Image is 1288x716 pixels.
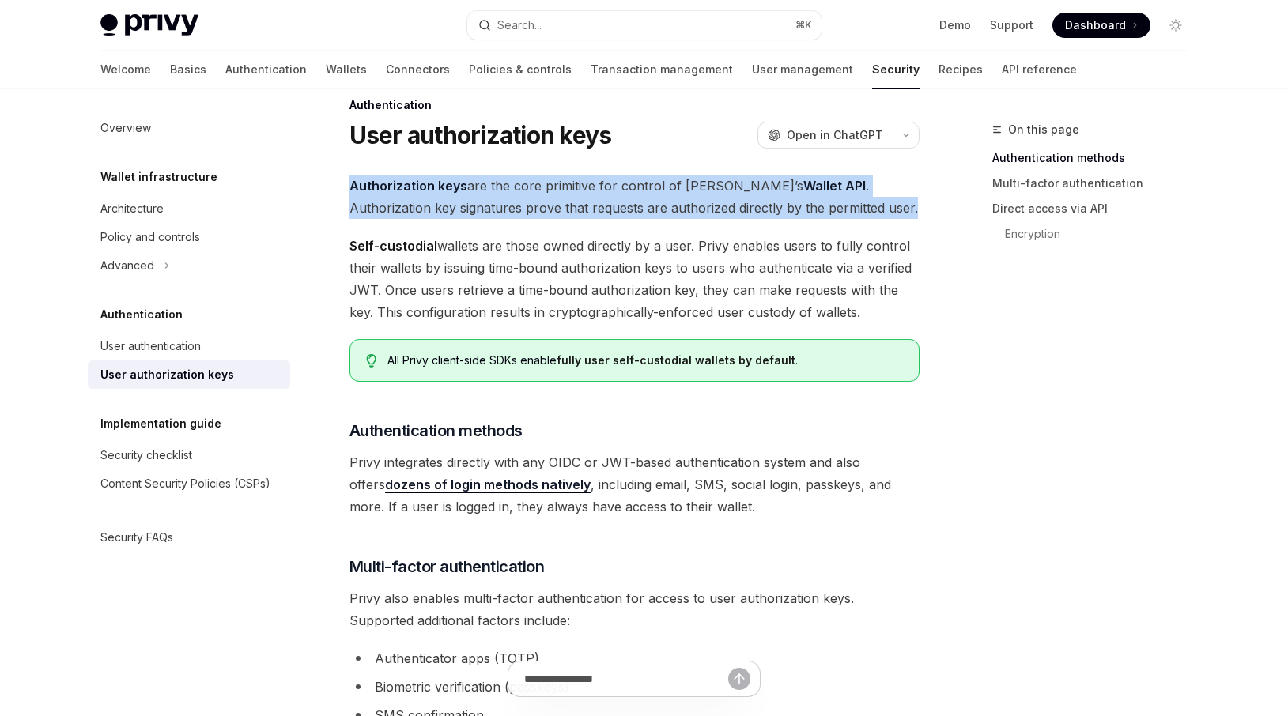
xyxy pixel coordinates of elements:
div: Security FAQs [100,528,173,547]
a: Architecture [88,194,290,223]
h5: Authentication [100,305,183,324]
a: Direct access via API [992,196,1201,221]
span: Dashboard [1065,17,1126,33]
a: Transaction management [591,51,733,89]
a: Dashboard [1052,13,1150,38]
a: API reference [1002,51,1077,89]
div: Security checklist [100,446,192,465]
a: Support [990,17,1033,33]
a: Authorization keys [349,178,467,194]
span: ⌘ K [795,19,812,32]
a: Authentication [225,51,307,89]
div: Authentication [349,97,920,113]
li: Authenticator apps (TOTP) [349,647,920,669]
span: Privy integrates directly with any OIDC or JWT-based authentication system and also offers , incl... [349,451,920,518]
span: Authentication methods [349,420,523,442]
input: Ask a question... [524,661,728,696]
div: Content Security Policies (CSPs) [100,474,270,493]
button: Toggle Advanced section [88,251,290,280]
a: Wallet API [803,178,866,194]
a: User authentication [88,332,290,360]
button: Open search [467,11,822,40]
strong: fully user self-custodial wallets by default [557,353,795,367]
div: Overview [100,119,151,138]
a: Policies & controls [469,51,572,89]
span: On this page [1008,120,1079,139]
a: Wallets [326,51,367,89]
div: User authorization keys [100,365,234,384]
a: Multi-factor authentication [992,171,1201,196]
a: Authentication methods [992,145,1201,171]
button: Open in ChatGPT [757,122,893,149]
a: Basics [170,51,206,89]
h5: Wallet infrastructure [100,168,217,187]
div: Policy and controls [100,228,200,247]
a: Policy and controls [88,223,290,251]
div: Search... [497,16,542,35]
a: Overview [88,114,290,142]
div: Advanced [100,256,154,275]
svg: Tip [366,354,377,368]
a: Recipes [939,51,983,89]
div: User authentication [100,337,201,356]
a: Demo [939,17,971,33]
a: Welcome [100,51,151,89]
span: Open in ChatGPT [787,127,883,143]
div: All Privy client-side SDKs enable . [387,352,902,368]
a: Security FAQs [88,523,290,552]
button: Send message [728,668,750,690]
div: Architecture [100,199,164,218]
a: Security checklist [88,441,290,469]
a: Content Security Policies (CSPs) [88,469,290,498]
span: are the core primitive for control of [PERSON_NAME]’s . Authorization key signatures prove that r... [349,175,920,219]
a: Connectors [386,51,450,89]
span: wallets are those owned directly by a user. Privy enables users to fully control their wallets by... [349,235,920,323]
a: Encryption [992,221,1201,247]
a: Security [872,51,920,89]
a: dozens of login methods natively [385,477,591,493]
strong: Self-custodial [349,238,437,254]
img: light logo [100,14,198,36]
span: Multi-factor authentication [349,556,545,578]
span: Privy also enables multi-factor authentication for access to user authorization keys. Supported a... [349,587,920,631]
h5: Implementation guide [100,414,221,433]
a: User authorization keys [88,360,290,389]
h1: User authorization keys [349,121,612,149]
a: User management [752,51,853,89]
button: Toggle dark mode [1163,13,1188,38]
